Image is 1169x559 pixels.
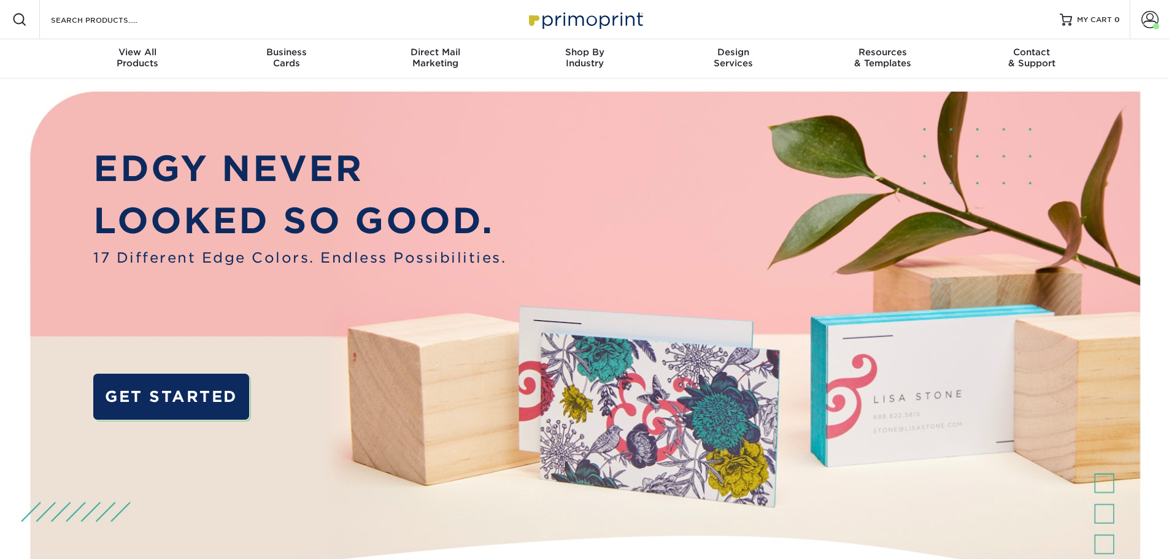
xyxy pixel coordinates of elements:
a: DesignServices [659,39,808,79]
span: Direct Mail [361,47,510,58]
span: 17 Different Edge Colors. Endless Possibilities. [93,247,506,268]
span: Business [212,47,361,58]
div: Cards [212,47,361,69]
a: GET STARTED [93,374,249,420]
div: Services [659,47,808,69]
input: SEARCH PRODUCTS..... [50,12,169,27]
span: Shop By [510,47,659,58]
div: Products [63,47,212,69]
div: & Templates [808,47,957,69]
a: Shop ByIndustry [510,39,659,79]
span: Design [659,47,808,58]
a: Contact& Support [957,39,1106,79]
div: Marketing [361,47,510,69]
div: Industry [510,47,659,69]
a: BusinessCards [212,39,361,79]
span: Resources [808,47,957,58]
div: & Support [957,47,1106,69]
p: LOOKED SO GOOD. [93,195,506,247]
a: Resources& Templates [808,39,957,79]
span: MY CART [1077,15,1112,25]
span: 0 [1114,15,1120,24]
p: EDGY NEVER [93,142,506,195]
span: Contact [957,47,1106,58]
span: View All [63,47,212,58]
a: View AllProducts [63,39,212,79]
img: Primoprint [523,6,646,33]
a: Direct MailMarketing [361,39,510,79]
